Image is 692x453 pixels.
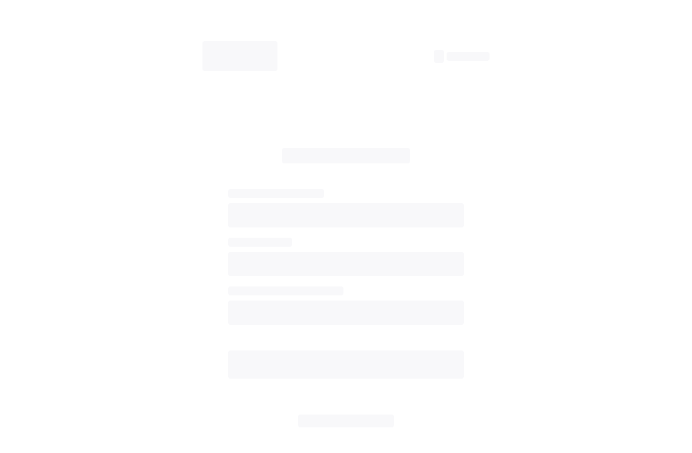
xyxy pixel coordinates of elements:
[228,350,464,379] span: ‌
[228,189,324,198] span: ‌
[228,286,343,295] span: ‌
[228,252,464,276] span: ‌
[447,52,490,61] span: ‌
[228,301,464,325] span: ‌
[282,148,410,163] span: ‌
[202,41,277,71] span: ‌
[228,238,292,247] span: ‌
[298,415,394,427] span: ‌
[228,203,464,227] span: ‌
